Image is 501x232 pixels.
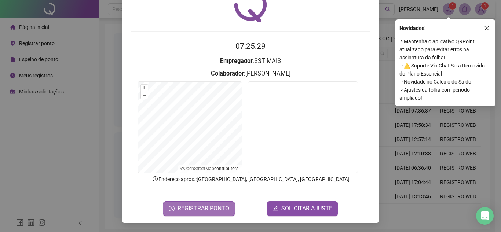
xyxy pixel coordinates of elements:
h3: : [PERSON_NAME] [131,69,370,78]
span: ⚬ Ajustes da folha com período ampliado! [399,86,491,102]
span: ⚬ Mantenha o aplicativo QRPoint atualizado para evitar erros na assinatura da folha! [399,37,491,62]
span: clock-circle [169,206,175,211]
span: edit [273,206,278,211]
button: editSOLICITAR AJUSTE [267,201,338,216]
span: SOLICITAR AJUSTE [281,204,332,213]
span: REGISTRAR PONTO [178,204,229,213]
button: – [141,92,148,99]
strong: Empregador [220,58,253,65]
span: ⚬ ⚠️ Suporte Via Chat Será Removido do Plano Essencial [399,62,491,78]
span: info-circle [152,176,158,182]
time: 07:25:29 [235,42,266,51]
span: close [484,26,489,31]
p: Endereço aprox. : [GEOGRAPHIC_DATA], [GEOGRAPHIC_DATA], [GEOGRAPHIC_DATA] [131,175,370,183]
span: Novidades ! [399,24,426,32]
div: Open Intercom Messenger [476,207,494,225]
span: ⚬ Novidade no Cálculo do Saldo! [399,78,491,86]
a: OpenStreetMap [184,166,214,171]
button: REGISTRAR PONTO [163,201,235,216]
strong: Colaborador [211,70,244,77]
button: + [141,85,148,92]
li: © contributors. [180,166,239,171]
h3: : SST MAIS [131,56,370,66]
